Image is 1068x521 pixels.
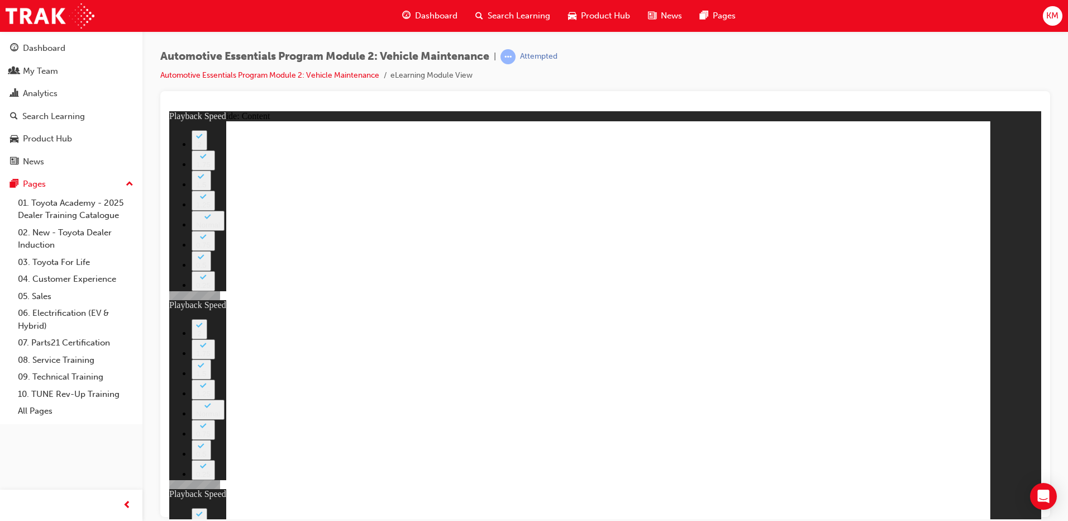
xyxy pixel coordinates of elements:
[4,38,138,59] a: Dashboard
[4,174,138,195] button: Pages
[700,9,708,23] span: pages-icon
[160,70,379,80] a: Automotive Essentials Program Module 2: Vehicle Maintenance
[23,132,72,145] div: Product Hub
[4,129,138,149] a: Product Hub
[488,10,550,22] span: Search Learning
[13,254,138,271] a: 03. Toyota For Life
[10,179,18,190] span: pages-icon
[23,87,58,100] div: Analytics
[393,4,466,27] a: guage-iconDashboard
[648,9,656,23] span: news-icon
[4,61,138,82] a: My Team
[123,499,131,513] span: prev-icon
[23,178,46,191] div: Pages
[1043,6,1062,26] button: KM
[4,83,138,104] a: Analytics
[13,305,138,334] a: 06. Electrification (EV & Hybrid)
[500,49,516,64] span: learningRecordVerb_ATTEMPT-icon
[1046,10,1059,22] span: KM
[402,9,411,23] span: guage-icon
[13,386,138,403] a: 10. TUNE Rev-Up Training
[13,195,138,224] a: 01. Toyota Academy - 2025 Dealer Training Catalogue
[581,10,630,22] span: Product Hub
[4,151,138,172] a: News
[10,67,18,77] span: people-icon
[661,10,682,22] span: News
[4,36,138,174] button: DashboardMy TeamAnalyticsSearch LearningProduct HubNews
[13,334,138,352] a: 07. Parts21 Certification
[10,44,18,54] span: guage-icon
[10,134,18,144] span: car-icon
[126,177,133,192] span: up-icon
[13,352,138,369] a: 08. Service Training
[13,368,138,386] a: 09. Technical Training
[23,42,65,55] div: Dashboard
[559,4,639,27] a: car-iconProduct Hub
[713,10,736,22] span: Pages
[494,50,496,63] span: |
[13,288,138,305] a: 05. Sales
[10,112,18,122] span: search-icon
[520,51,557,62] div: Attempted
[639,4,691,27] a: news-iconNews
[568,9,576,23] span: car-icon
[691,4,745,27] a: pages-iconPages
[10,157,18,167] span: news-icon
[13,271,138,288] a: 04. Customer Experience
[475,9,483,23] span: search-icon
[6,3,94,29] img: Trak
[13,402,138,420] a: All Pages
[415,10,457,22] span: Dashboard
[10,89,18,99] span: chart-icon
[23,65,58,78] div: My Team
[23,155,44,168] div: News
[4,106,138,127] a: Search Learning
[22,110,85,123] div: Search Learning
[390,69,473,82] li: eLearning Module View
[1030,483,1057,510] div: Open Intercom Messenger
[466,4,559,27] a: search-iconSearch Learning
[160,50,489,63] span: Automotive Essentials Program Module 2: Vehicle Maintenance
[13,224,138,254] a: 02. New - Toyota Dealer Induction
